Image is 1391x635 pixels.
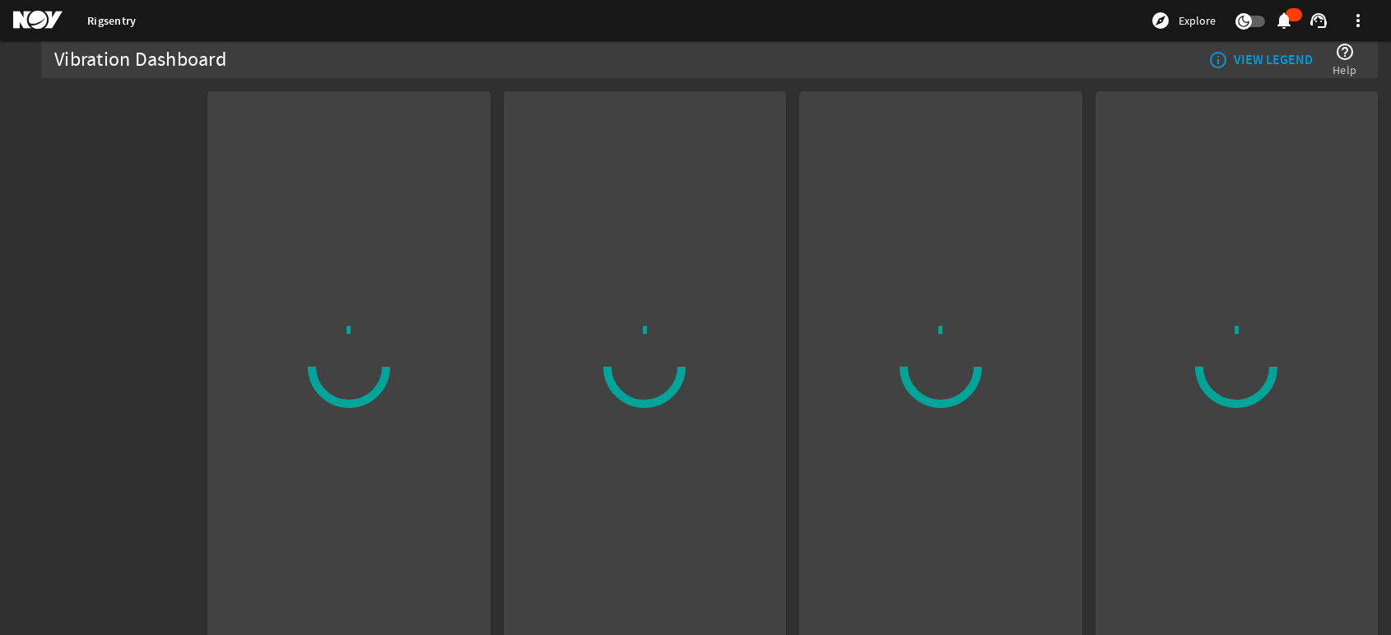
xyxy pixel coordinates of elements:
span: Explore [1179,12,1216,29]
mat-icon: help_outline [1335,42,1355,62]
button: VIEW LEGEND [1202,45,1319,75]
div: Vibration Dashboard [54,52,226,68]
mat-icon: notifications [1274,11,1294,30]
mat-icon: info_outline [1208,50,1221,70]
b: VIEW LEGEND [1234,52,1313,68]
mat-icon: explore [1151,11,1170,30]
mat-icon: support_agent [1309,11,1328,30]
button: more_vert [1338,1,1378,40]
span: Help [1333,62,1356,78]
button: Explore [1144,7,1222,34]
a: Rigsentry [87,13,136,29]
